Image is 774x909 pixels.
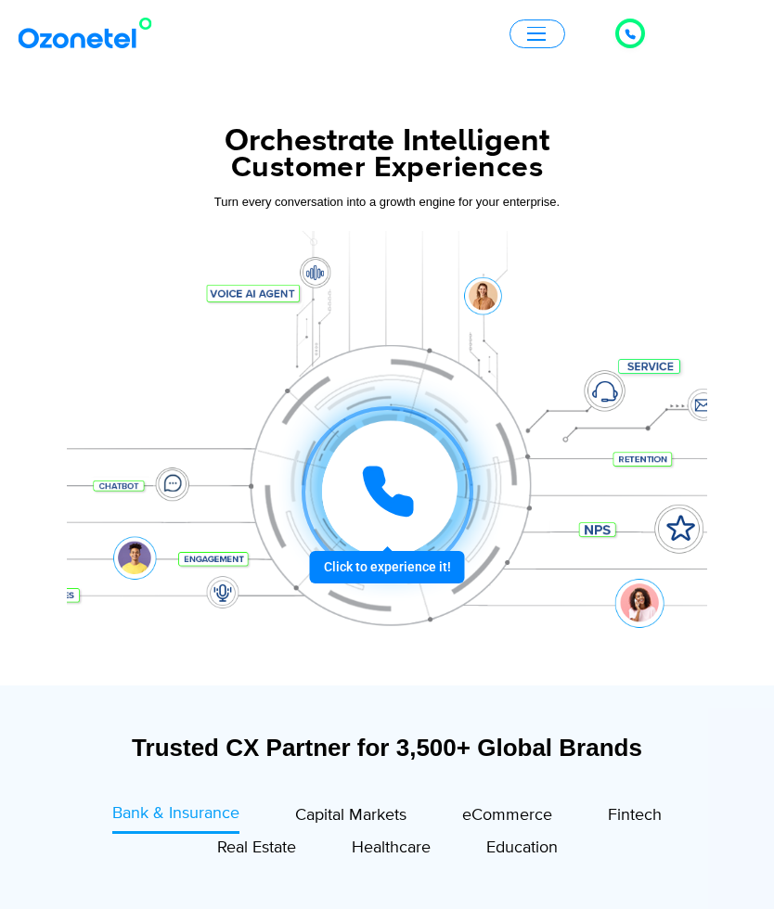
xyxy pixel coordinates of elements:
[608,805,662,826] span: Fintech
[608,801,662,834] a: Fintech
[295,805,406,826] span: Capital Markets
[67,146,707,190] div: Customer Experiences
[112,801,239,834] a: Bank & Insurance
[217,838,296,858] span: Real Estate
[217,834,296,866] a: Real Estate
[112,803,239,824] span: Bank & Insurance
[352,834,431,866] a: Healthcare
[352,838,431,858] span: Healthcare
[295,801,406,834] a: Capital Markets
[486,834,558,866] a: Education
[462,805,552,826] span: eCommerce
[67,125,707,157] div: Orchestrate Intelligent
[76,732,698,764] div: Trusted CX Partner for 3,500+ Global Brands
[486,838,558,858] span: Education
[67,192,707,212] div: Turn every conversation into a growth engine for your enterprise.
[462,801,552,834] a: eCommerce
